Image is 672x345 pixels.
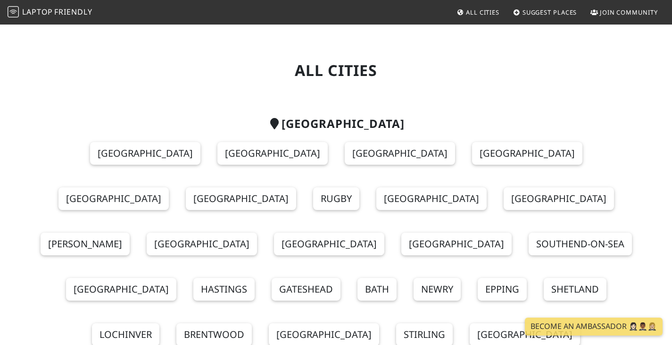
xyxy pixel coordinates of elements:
[90,142,200,165] a: [GEOGRAPHIC_DATA]
[401,233,512,255] a: [GEOGRAPHIC_DATA]
[587,4,662,21] a: Join Community
[313,187,359,210] a: Rugby
[525,318,663,336] a: Become an Ambassador 🤵🏻‍♀️🤵🏾‍♂️🤵🏼‍♀️
[523,8,577,17] span: Suggest Places
[357,278,397,301] a: Bath
[466,8,499,17] span: All Cities
[147,233,257,255] a: [GEOGRAPHIC_DATA]
[31,61,642,79] h1: All Cities
[8,4,92,21] a: LaptopFriendly LaptopFriendly
[529,233,632,255] a: Southend-on-Sea
[54,7,92,17] span: Friendly
[509,4,581,21] a: Suggest Places
[217,142,328,165] a: [GEOGRAPHIC_DATA]
[478,278,527,301] a: Epping
[66,278,176,301] a: [GEOGRAPHIC_DATA]
[472,142,582,165] a: [GEOGRAPHIC_DATA]
[274,233,384,255] a: [GEOGRAPHIC_DATA]
[31,117,642,131] h2: [GEOGRAPHIC_DATA]
[453,4,503,21] a: All Cities
[272,278,340,301] a: Gateshead
[186,187,296,210] a: [GEOGRAPHIC_DATA]
[600,8,658,17] span: Join Community
[376,187,487,210] a: [GEOGRAPHIC_DATA]
[8,6,19,17] img: LaptopFriendly
[58,187,169,210] a: [GEOGRAPHIC_DATA]
[22,7,53,17] span: Laptop
[504,187,614,210] a: [GEOGRAPHIC_DATA]
[41,233,130,255] a: [PERSON_NAME]
[414,278,461,301] a: Newry
[193,278,255,301] a: Hastings
[544,278,606,301] a: Shetland
[345,142,455,165] a: [GEOGRAPHIC_DATA]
